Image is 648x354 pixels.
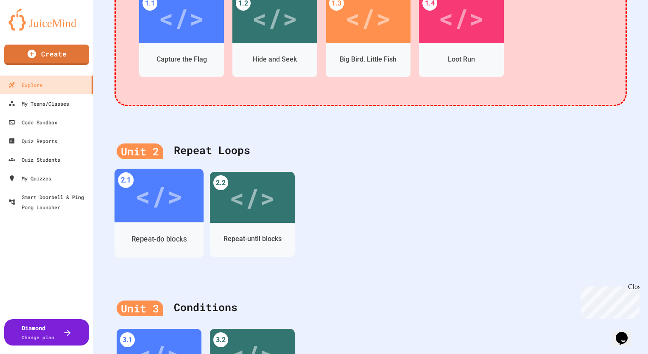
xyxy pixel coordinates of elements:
div: Smart Doorbell & Ping Pong Launcher [8,192,90,212]
div: 3.1 [120,332,135,347]
div: Quiz Reports [8,136,57,146]
div: </> [229,178,275,216]
div: Repeat-do blocks [131,234,187,244]
div: Quiz Students [8,155,60,165]
div: My Teams/Classes [8,98,69,109]
div: Code Sandbox [8,117,57,127]
div: Explore [8,80,42,90]
iframe: chat widget [612,320,640,346]
div: Chat with us now!Close [3,3,59,54]
div: 2.1 [118,172,134,188]
div: Conditions [117,291,625,325]
div: Diamond [22,323,54,341]
div: Capture the Flag [156,54,207,65]
div: 2.2 [213,175,228,190]
div: Repeat-until blocks [223,234,282,244]
div: My Quizzes [8,173,51,183]
iframe: chat widget [578,283,640,319]
div: Hide and Seek [253,54,297,65]
div: Loot Run [448,54,475,65]
span: Change plan [22,334,54,340]
img: logo-orange.svg [8,8,85,31]
button: DiamondChange plan [4,319,89,346]
div: 3.2 [213,332,228,347]
div: Repeat Loops [117,134,625,168]
div: Unit 2 [117,143,163,160]
a: Create [4,45,89,65]
div: Unit 3 [117,301,163,317]
div: </> [135,176,183,216]
div: Big Bird, Little Fish [340,54,397,65]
